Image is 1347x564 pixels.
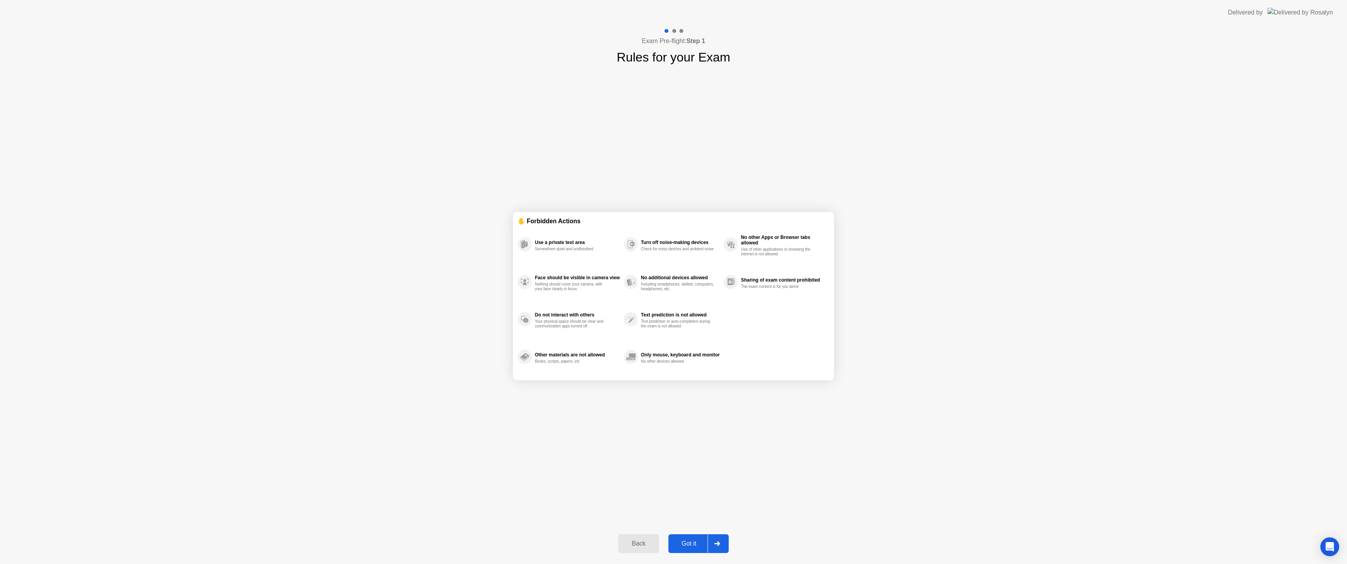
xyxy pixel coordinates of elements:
[668,534,729,553] button: Got it
[741,284,815,289] div: The exam content is for you alone
[535,359,609,364] div: Books, scripts, papers, etc
[641,240,720,245] div: Turn off noise-making devices
[641,359,715,364] div: No other devices allowed
[641,352,720,358] div: Only mouse, keyboard and monitor
[741,277,825,283] div: Sharing of exam content prohibited
[535,352,620,358] div: Other materials are not allowed
[618,534,659,553] button: Back
[641,319,715,329] div: Text prediction or auto-completion during the exam is not allowed
[641,312,720,318] div: Text prediction is not allowed
[1320,537,1339,556] div: Open Intercom Messenger
[535,282,609,291] div: Nothing should cover your camera, with your face clearly in focus
[1228,8,1263,17] div: Delivered by
[671,540,708,547] div: Got it
[642,36,705,46] h4: Exam Pre-flight:
[641,282,715,291] div: Including smartphones, tablets, computers, headphones, etc.
[535,240,620,245] div: Use a private test area
[535,319,609,329] div: Your physical space should be clear and communication apps turned off
[518,217,829,226] div: ✋ Forbidden Actions
[1268,8,1333,17] img: Delivered by Rosalyn
[741,235,825,246] div: No other Apps or Browser tabs allowed
[535,275,620,280] div: Face should be visible in camera view
[617,48,730,67] h1: Rules for your Exam
[535,312,620,318] div: Do not interact with others
[641,275,720,280] div: No additional devices allowed
[641,247,715,251] div: Check for noisy devices and ambient noise
[741,247,815,257] div: Use of other applications or browsing the internet is not allowed
[686,38,705,44] b: Step 1
[621,540,656,547] div: Back
[535,247,609,251] div: Somewhere quiet and undisturbed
